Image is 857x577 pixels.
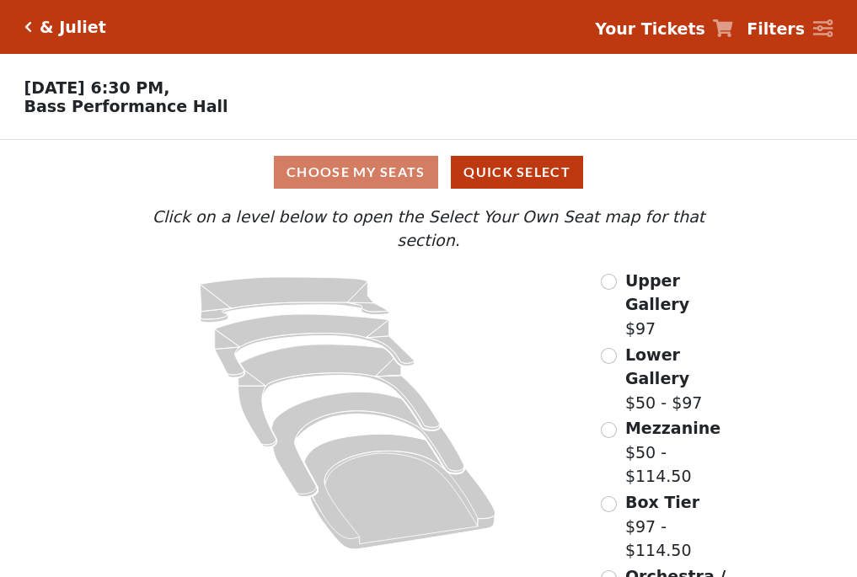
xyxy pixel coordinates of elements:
[625,271,689,314] span: Upper Gallery
[201,277,389,323] path: Upper Gallery - Seats Available: 313
[215,314,415,377] path: Lower Gallery - Seats Available: 72
[625,419,720,437] span: Mezzanine
[625,493,699,511] span: Box Tier
[747,19,805,38] strong: Filters
[40,18,106,37] h5: & Juliet
[24,21,32,33] a: Click here to go back to filters
[305,434,496,549] path: Orchestra / Parterre Circle - Seats Available: 34
[625,269,738,341] label: $97
[625,416,738,489] label: $50 - $114.50
[625,343,738,415] label: $50 - $97
[747,17,833,41] a: Filters
[595,19,705,38] strong: Your Tickets
[625,490,738,563] label: $97 - $114.50
[625,345,689,388] span: Lower Gallery
[119,205,737,253] p: Click on a level below to open the Select Your Own Seat map for that section.
[451,156,583,189] button: Quick Select
[595,17,733,41] a: Your Tickets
